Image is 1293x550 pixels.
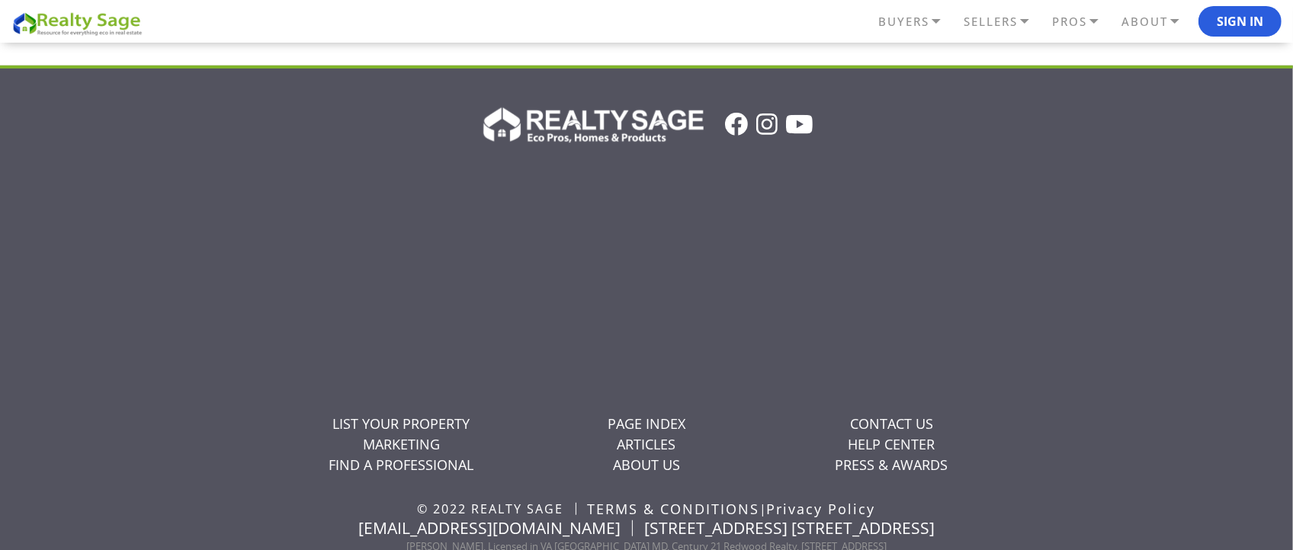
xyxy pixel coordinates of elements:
[1118,8,1198,35] a: ABOUT
[329,456,473,474] a: FIND A PROFESSIONAL
[608,414,685,433] a: PAGE INDEX
[11,10,149,37] img: REALTY SAGE
[850,414,933,433] a: CONTACT US
[767,500,876,518] a: Privacy Policy
[332,414,470,433] a: LIST YOUR PROPERTY
[363,435,440,453] a: MARKETING
[418,503,576,515] li: © 2022 REALTY SAGE
[358,517,621,539] a: [EMAIL_ADDRESS][DOMAIN_NAME]
[613,456,680,474] a: ABOUT US
[874,8,960,35] a: BUYERS
[1198,6,1282,37] button: Sign In
[849,435,935,453] a: HELP CENTER
[644,520,935,536] li: [STREET_ADDRESS] [STREET_ADDRESS]
[281,502,1012,516] ul: |
[836,456,948,474] a: PRESS & AWARDS
[480,103,704,145] img: Realty Sage Logo
[588,500,760,518] a: TERMS & CONDITIONS
[1048,8,1118,35] a: PROS
[617,435,675,453] a: ARTICLES
[960,8,1048,35] a: SELLERS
